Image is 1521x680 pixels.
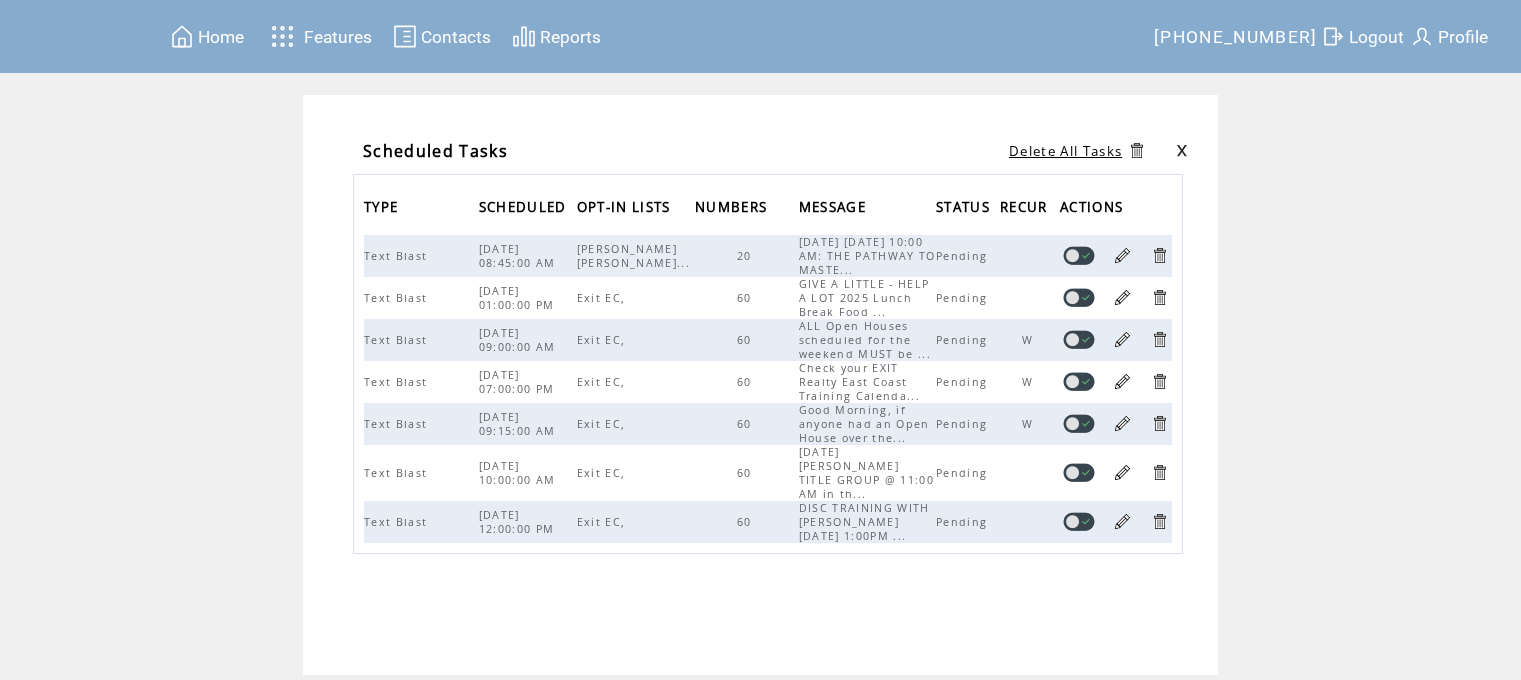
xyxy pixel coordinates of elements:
a: NUMBERS [695,200,772,212]
a: Delete Task [1150,288,1169,307]
a: Home [167,21,247,52]
a: Edit Task [1113,414,1132,433]
img: home.svg [170,24,194,49]
span: 60 [737,291,757,305]
a: OPT-IN LISTS [577,200,676,212]
span: Reports [540,27,601,47]
a: Edit Task [1113,463,1132,482]
span: W [1022,333,1038,347]
img: exit.svg [1321,24,1345,49]
span: Exit EC, [577,291,631,305]
span: [DATE] 10:00:00 AM [479,459,561,487]
img: features.svg [265,20,300,53]
a: Disable task [1063,414,1095,433]
span: Logout [1349,27,1404,47]
span: Profile [1438,27,1488,47]
span: Scheduled Tasks [363,140,508,162]
span: Exit EC, [577,417,631,431]
span: Features [304,27,372,47]
a: TYPE [364,200,403,212]
span: [DATE] 01:00:00 PM [479,284,560,312]
a: Disable task [1063,288,1095,307]
span: OPT-IN LISTS [577,193,676,226]
a: Profile [1407,21,1491,52]
span: 60 [737,417,757,431]
span: Good Morning, if anyone had an Open House over the... [799,403,930,445]
a: Edit Task [1113,288,1132,307]
span: Pending [936,466,992,480]
a: Disable task [1063,463,1095,482]
span: Exit EC, [577,333,631,347]
a: STATUS [936,200,995,212]
span: [DATE] 12:00:00 PM [479,508,560,536]
a: Reports [509,21,604,52]
a: Edit Task [1113,372,1132,391]
span: STATUS [936,193,995,226]
span: Pending [936,375,992,389]
span: [DATE] 09:15:00 AM [479,410,561,438]
span: DISC TRAINING WITH [PERSON_NAME] [DATE] 1:00PM ... [799,501,930,543]
span: Text Blast [364,375,432,389]
span: [DATE] 07:00:00 PM [479,368,560,396]
a: SCHEDULED [479,200,572,212]
span: Pending [936,515,992,529]
span: NUMBERS [695,193,772,226]
span: Text Blast [364,249,432,263]
a: Contacts [390,21,494,52]
span: [DATE] 09:00:00 AM [479,326,561,354]
a: Logout [1318,21,1407,52]
span: Text Blast [364,515,432,529]
span: Pending [936,417,992,431]
span: 20 [737,249,757,263]
img: contacts.svg [393,24,417,49]
a: Features [262,17,375,56]
span: Text Blast [364,333,432,347]
a: Delete Task [1150,330,1169,349]
a: Edit Task [1113,512,1132,531]
a: Delete Task [1150,463,1169,482]
span: Pending [936,249,992,263]
span: Pending [936,333,992,347]
span: [PHONE_NUMBER] [1154,27,1318,47]
a: Delete Task [1150,246,1169,265]
span: 60 [737,466,757,480]
span: 60 [737,375,757,389]
span: [PERSON_NAME] [PERSON_NAME]... [577,242,695,270]
span: Contacts [421,27,491,47]
span: GIVE A LITTLE - HELP A LOT 2025 Lunch Break Food ... [799,277,930,319]
a: Disable task [1063,246,1095,265]
span: MESSAGE [799,193,871,226]
span: Exit EC, [577,466,631,480]
span: Text Blast [364,417,432,431]
span: Exit EC, [577,515,631,529]
span: TYPE [364,193,403,226]
a: Delete All Tasks [1009,142,1122,160]
span: Pending [936,291,992,305]
img: chart.svg [512,24,536,49]
span: [DATE] [PERSON_NAME] TITLE GROUP @ 11:00 AM in th... [799,445,934,501]
span: [DATE] 08:45:00 AM [479,242,561,270]
a: Disable task [1063,512,1095,531]
a: Edit Task [1113,330,1132,349]
span: 60 [737,515,757,529]
span: [DATE] [DATE] 10:00 AM: THE PATHWAY TO MASTE... [799,235,936,277]
span: Home [198,27,244,47]
img: profile.svg [1410,24,1434,49]
span: Check your EXIT Realty East Coast Training Calenda... [799,361,925,403]
span: ACTIONS [1060,193,1128,226]
span: RECUR [1000,193,1053,226]
span: 60 [737,333,757,347]
span: W [1022,417,1038,431]
span: W [1022,375,1038,389]
span: SCHEDULED [479,193,572,226]
span: ALL Open Houses scheduled for the weekend MUST be ... [799,319,936,361]
a: RECUR [1000,200,1053,212]
a: Delete Task [1150,372,1169,391]
a: Delete Task [1150,512,1169,531]
span: Text Blast [364,291,432,305]
a: Disable task [1063,330,1095,349]
a: MESSAGE [799,200,871,212]
span: Text Blast [364,466,432,480]
a: Delete Task [1150,414,1169,433]
a: Edit Task [1113,246,1132,265]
